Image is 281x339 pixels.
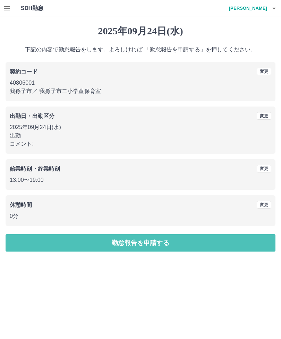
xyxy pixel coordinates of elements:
[10,166,60,172] b: 始業時刻・終業時刻
[10,176,271,184] p: 13:00 〜 19:00
[6,234,275,252] button: 勤怠報告を申請する
[6,25,275,37] h1: 2025年09月24日(水)
[10,132,271,140] p: 出勤
[10,212,271,220] p: 0分
[10,113,54,119] b: 出勤日・出勤区分
[10,69,38,75] b: 契約コード
[10,202,32,208] b: 休憩時間
[10,79,271,87] p: 40806001
[257,112,271,120] button: 変更
[6,45,275,54] p: 下記の内容で勤怠報告をします。よろしければ 「勤怠報告を申請する」を押してください。
[10,123,271,132] p: 2025年09月24日(水)
[257,201,271,209] button: 変更
[10,140,271,148] p: コメント:
[257,165,271,172] button: 変更
[257,68,271,75] button: 変更
[10,87,271,95] p: 我孫子市 ／ 我孫子市二小学童保育室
